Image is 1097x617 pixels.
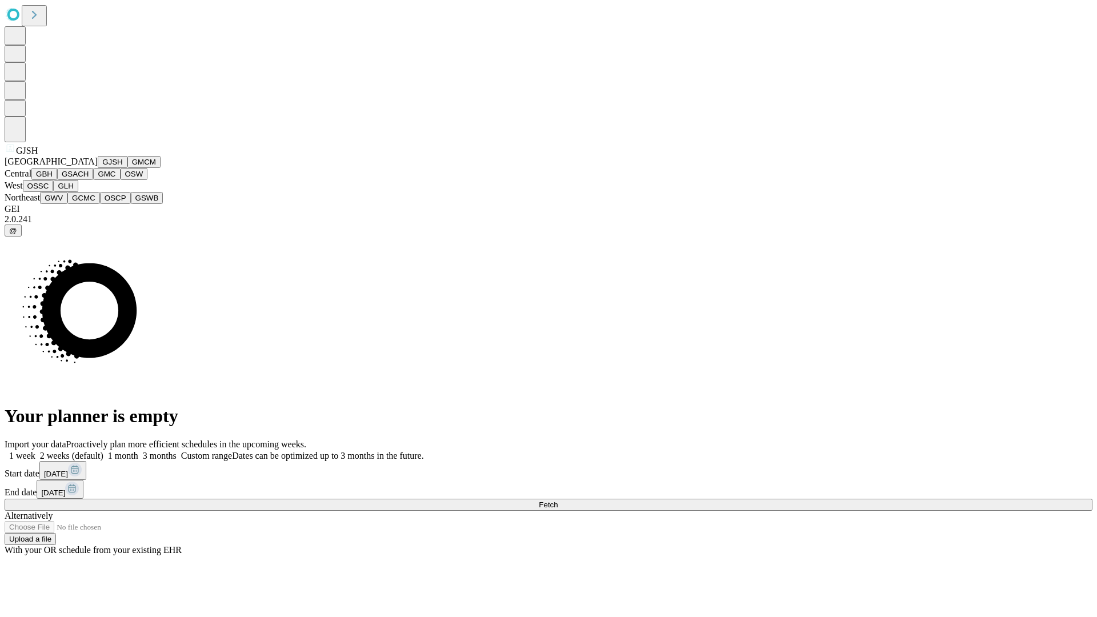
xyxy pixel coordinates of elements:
[9,451,35,460] span: 1 week
[44,470,68,478] span: [DATE]
[232,451,423,460] span: Dates can be optimized up to 3 months in the future.
[5,406,1092,427] h1: Your planner is empty
[181,451,232,460] span: Custom range
[108,451,138,460] span: 1 month
[100,192,131,204] button: OSCP
[93,168,120,180] button: GMC
[5,181,23,190] span: West
[5,157,98,166] span: [GEOGRAPHIC_DATA]
[40,192,67,204] button: GWV
[31,168,57,180] button: GBH
[5,511,53,520] span: Alternatively
[5,533,56,545] button: Upload a file
[121,168,148,180] button: OSW
[39,461,86,480] button: [DATE]
[5,461,1092,480] div: Start date
[98,156,127,168] button: GJSH
[40,451,103,460] span: 2 weeks (default)
[131,192,163,204] button: GSWB
[53,180,78,192] button: GLH
[5,214,1092,225] div: 2.0.241
[5,225,22,237] button: @
[143,451,177,460] span: 3 months
[16,146,38,155] span: GJSH
[539,500,558,509] span: Fetch
[37,480,83,499] button: [DATE]
[5,545,182,555] span: With your OR schedule from your existing EHR
[41,488,65,497] span: [DATE]
[67,192,100,204] button: GCMC
[57,168,93,180] button: GSACH
[23,180,54,192] button: OSSC
[5,193,40,202] span: Northeast
[9,226,17,235] span: @
[5,480,1092,499] div: End date
[66,439,306,449] span: Proactively plan more efficient schedules in the upcoming weeks.
[5,439,66,449] span: Import your data
[5,499,1092,511] button: Fetch
[5,204,1092,214] div: GEI
[127,156,161,168] button: GMCM
[5,169,31,178] span: Central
